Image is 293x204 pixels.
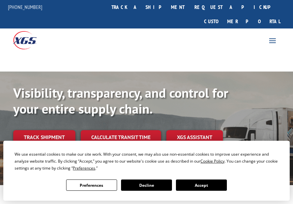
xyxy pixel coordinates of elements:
[166,130,223,144] a: XGS ASSISTANT
[176,179,227,191] button: Accept
[121,179,172,191] button: Decline
[13,130,75,144] a: Track shipment
[8,4,42,10] a: [PHONE_NUMBER]
[199,14,285,28] a: Customer Portal
[15,151,278,172] div: We use essential cookies to make our site work. With your consent, we may also use non-essential ...
[66,179,117,191] button: Preferences
[200,158,225,164] span: Cookie Policy
[81,130,161,144] a: Calculate transit time
[13,84,228,117] b: Visibility, transparency, and control for your entire supply chain.
[73,165,95,171] span: Preferences
[3,141,290,201] div: Cookie Consent Prompt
